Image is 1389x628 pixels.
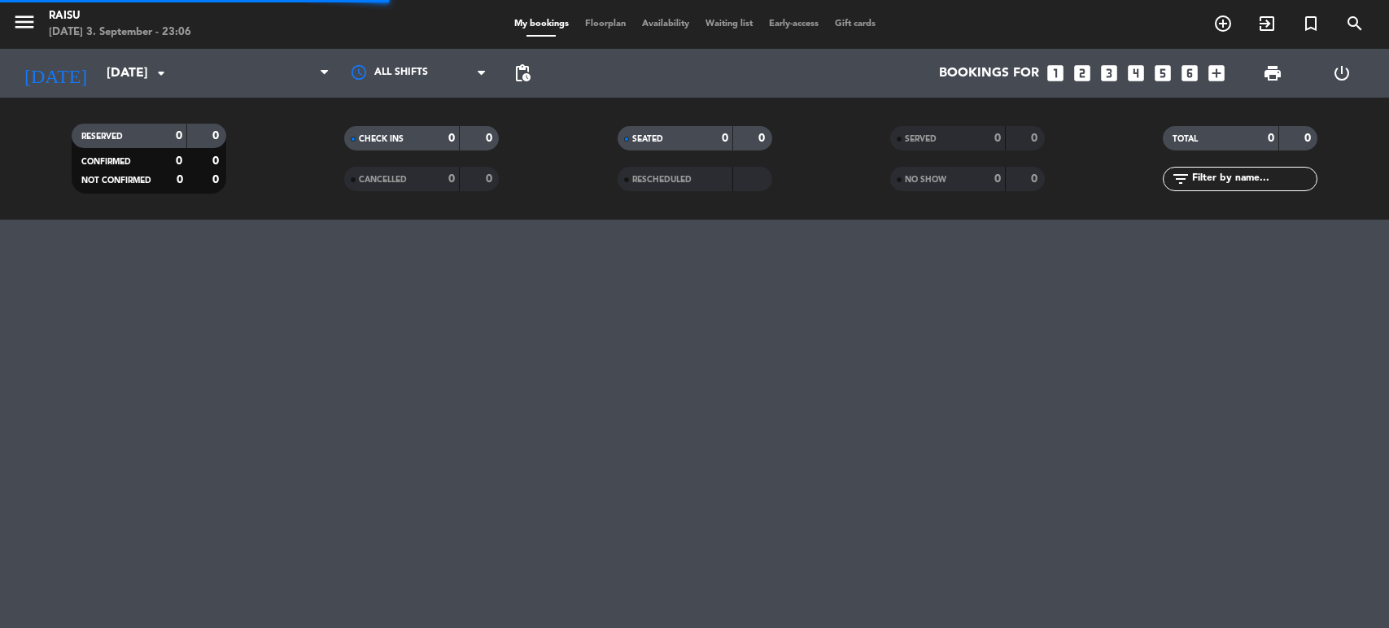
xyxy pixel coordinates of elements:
i: add_circle_outline [1213,14,1233,33]
div: [DATE] 3. September - 23:06 [49,24,191,41]
span: pending_actions [513,63,532,83]
i: [DATE] [12,55,98,91]
button: menu [12,10,37,40]
strong: 0 [1031,133,1041,144]
span: Early-access [761,20,827,28]
i: add_box [1206,63,1227,84]
strong: 0 [486,133,496,144]
i: looks_5 [1152,63,1173,84]
i: looks_4 [1125,63,1147,84]
strong: 0 [212,130,222,142]
i: power_settings_new [1332,63,1352,83]
strong: 0 [1304,133,1314,144]
span: Floorplan [577,20,634,28]
span: CHECK INS [359,135,404,143]
strong: 0 [994,133,1001,144]
strong: 0 [722,133,728,144]
span: CONFIRMED [81,158,131,166]
i: looks_two [1072,63,1093,84]
span: RESERVED [81,133,123,141]
span: print [1263,63,1282,83]
i: arrow_drop_down [151,63,171,83]
div: Raisu [49,8,191,24]
i: looks_3 [1099,63,1120,84]
strong: 0 [212,174,222,185]
span: Gift cards [827,20,884,28]
span: Availability [634,20,697,28]
span: NOT CONFIRMED [81,177,151,185]
i: search [1345,14,1365,33]
strong: 0 [448,173,455,185]
span: CANCELLED [359,176,407,184]
i: looks_one [1045,63,1066,84]
strong: 0 [212,155,222,167]
i: menu [12,10,37,34]
i: looks_6 [1179,63,1200,84]
strong: 0 [1268,133,1274,144]
strong: 0 [994,173,1001,185]
strong: 0 [176,130,182,142]
strong: 0 [1031,173,1041,185]
span: NO SHOW [905,176,946,184]
strong: 0 [177,174,183,185]
strong: 0 [758,133,768,144]
span: TOTAL [1173,135,1198,143]
span: Bookings for [939,66,1039,81]
span: Waiting list [697,20,761,28]
span: My bookings [506,20,577,28]
span: RESCHEDULED [632,176,692,184]
i: exit_to_app [1257,14,1277,33]
strong: 0 [486,173,496,185]
input: Filter by name... [1190,170,1317,188]
i: filter_list [1171,169,1190,189]
div: LOG OUT [1308,49,1377,98]
span: SEATED [632,135,663,143]
i: turned_in_not [1301,14,1321,33]
span: SERVED [905,135,937,143]
strong: 0 [176,155,182,167]
strong: 0 [448,133,455,144]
